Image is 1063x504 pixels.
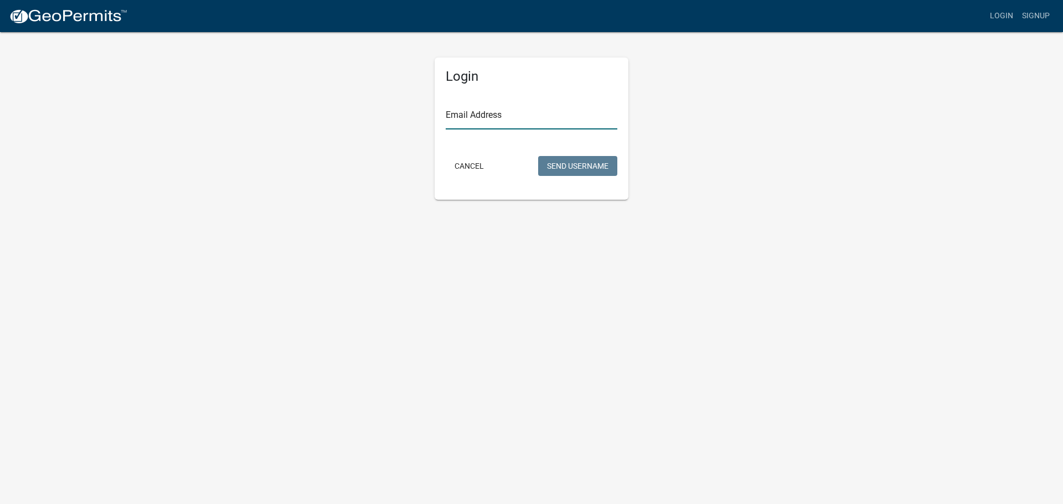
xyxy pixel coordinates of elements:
[446,69,617,85] h5: Login
[985,6,1018,27] a: Login
[538,156,617,176] button: Send Username
[1018,6,1054,27] a: Signup
[446,156,493,176] button: Cancel
[602,111,616,124] keeper-lock: Open Keeper Popup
